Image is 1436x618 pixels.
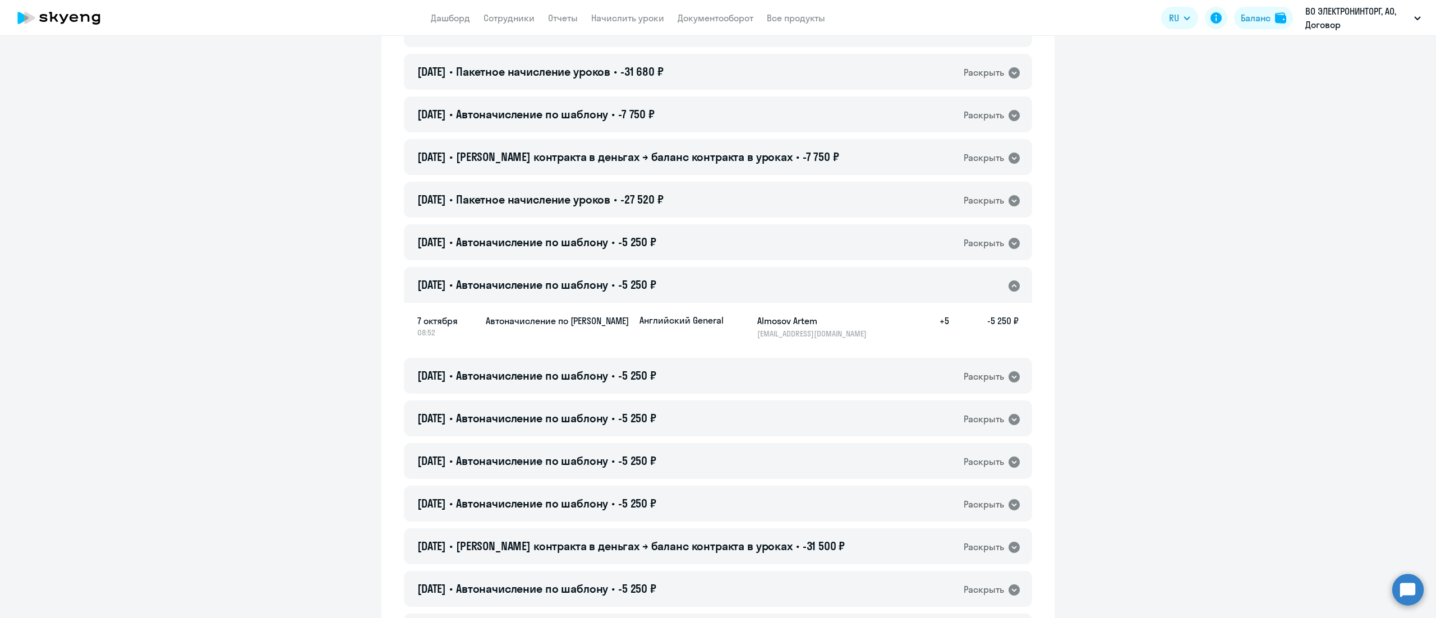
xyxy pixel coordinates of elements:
span: -7 750 ₽ [803,150,839,164]
span: [DATE] [417,107,446,121]
p: ВО ЭЛЕКТРОНИНТОРГ, АО, Договор [1305,4,1410,31]
span: • [449,107,453,121]
span: • [611,368,615,382]
span: [DATE] [417,582,446,596]
span: [DATE] [417,496,446,510]
a: Все продукты [767,12,825,24]
span: Автоначисление по шаблону [456,582,608,596]
div: Раскрыть [964,540,1004,554]
a: Документооборот [678,12,753,24]
span: [DATE] [417,192,446,206]
img: balance [1275,12,1286,24]
span: -5 250 ₽ [618,496,656,510]
span: • [796,150,799,164]
span: • [449,582,453,596]
button: RU [1161,7,1198,29]
span: -31 680 ₽ [620,64,664,79]
span: -5 250 ₽ [618,235,656,249]
a: Сотрудники [484,12,535,24]
span: • [449,235,453,249]
span: • [449,368,453,382]
span: -5 250 ₽ [618,411,656,425]
span: • [611,278,615,292]
div: Раскрыть [964,236,1004,250]
span: • [449,454,453,468]
span: Автоначисление по шаблону [456,496,608,510]
span: -31 500 ₽ [803,539,845,553]
span: [DATE] [417,64,446,79]
a: Дашборд [431,12,470,24]
div: Раскрыть [964,66,1004,80]
span: • [611,411,615,425]
span: 08:52 [417,328,477,338]
span: • [611,235,615,249]
span: [DATE] [417,368,446,382]
span: [DATE] [417,539,446,553]
div: Раскрыть [964,151,1004,165]
p: Английский General [639,314,724,326]
span: 7 октября [417,314,477,328]
span: -27 520 ₽ [620,192,664,206]
span: -7 750 ₽ [618,107,655,121]
span: Автоначисление по шаблону [456,235,608,249]
span: Пакетное начисление уроков [456,192,610,206]
span: • [449,64,453,79]
span: • [449,278,453,292]
span: -5 250 ₽ [618,582,656,596]
a: Начислить уроки [591,12,664,24]
span: [DATE] [417,278,446,292]
span: • [614,64,617,79]
span: [PERSON_NAME] контракта в деньгах → баланс контракта в уроках [456,150,793,164]
span: • [611,454,615,468]
button: ВО ЭЛЕКТРОНИНТОРГ, АО, Договор [1300,4,1426,31]
div: Раскрыть [964,497,1004,511]
h5: Almosov Artem [757,314,873,328]
span: [PERSON_NAME] контракта в деньгах → баланс контракта в уроках [456,539,793,553]
p: [EMAIL_ADDRESS][DOMAIN_NAME] [757,329,873,339]
span: [DATE] [417,411,446,425]
span: Автоначисление по шаблону [456,368,608,382]
span: -5 250 ₽ [618,368,656,382]
span: • [796,539,799,553]
span: • [449,411,453,425]
div: Раскрыть [964,455,1004,469]
span: -5 250 ₽ [618,278,656,292]
h5: -5 250 ₽ [949,314,1019,339]
div: Раскрыть [964,412,1004,426]
a: Отчеты [548,12,578,24]
span: • [611,107,615,121]
span: Автоначисление по шаблону [456,107,608,121]
span: [DATE] [417,454,446,468]
div: Раскрыть [964,108,1004,122]
span: [DATE] [417,235,446,249]
span: • [449,496,453,510]
span: • [614,192,617,206]
span: • [449,150,453,164]
h5: +5 [913,314,949,339]
span: • [449,539,453,553]
div: Баланс [1241,11,1271,25]
h5: Автоначисление по [PERSON_NAME] [486,314,630,328]
span: • [449,192,453,206]
span: -5 250 ₽ [618,454,656,468]
span: • [611,496,615,510]
span: • [611,582,615,596]
span: Автоначисление по шаблону [456,278,608,292]
span: Автоначисление по шаблону [456,411,608,425]
span: Пакетное начисление уроков [456,64,610,79]
span: [DATE] [417,150,446,164]
span: Автоначисление по шаблону [456,454,608,468]
div: Раскрыть [964,583,1004,597]
button: Балансbalance [1234,7,1293,29]
div: Раскрыть [964,370,1004,384]
div: Раскрыть [964,193,1004,207]
span: RU [1169,11,1179,25]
